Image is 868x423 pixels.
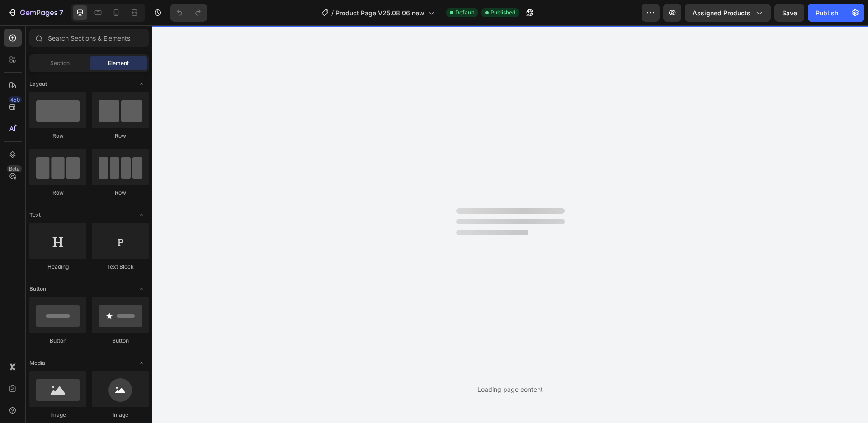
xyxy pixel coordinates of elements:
div: Button [92,337,149,345]
input: Search Sections & Elements [29,29,149,47]
span: / [331,8,334,18]
span: Assigned Products [693,8,750,18]
div: Row [29,189,86,197]
div: Row [92,189,149,197]
div: Undo/Redo [170,4,207,22]
div: Button [29,337,86,345]
span: Media [29,359,45,367]
span: Layout [29,80,47,88]
span: Section [50,59,70,67]
span: Default [455,9,474,17]
button: 7 [4,4,67,22]
div: Image [92,411,149,419]
div: Image [29,411,86,419]
div: 450 [9,96,22,103]
span: Element [108,59,129,67]
div: Row [29,132,86,140]
div: Text Block [92,263,149,271]
span: Product Page V25.08.06 new [335,8,425,18]
span: Text [29,211,41,219]
div: Heading [29,263,86,271]
span: Button [29,285,46,293]
div: Row [92,132,149,140]
span: Toggle open [134,282,149,296]
p: 7 [59,7,63,18]
div: Loading page content [477,385,543,394]
div: Beta [7,165,22,172]
button: Publish [808,4,846,22]
button: Save [774,4,804,22]
span: Save [782,9,797,17]
span: Toggle open [134,208,149,222]
button: Assigned Products [685,4,771,22]
div: Publish [816,8,838,18]
span: Toggle open [134,77,149,91]
span: Toggle open [134,356,149,370]
span: Published [491,9,515,17]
